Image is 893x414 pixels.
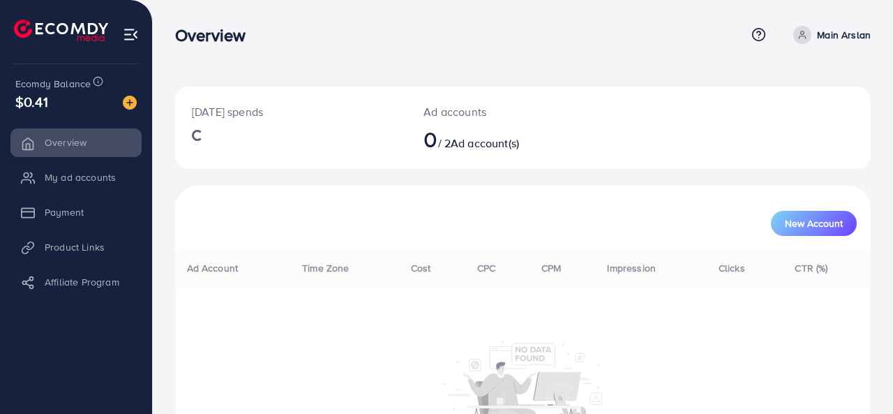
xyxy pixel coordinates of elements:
a: Main Arslan [788,26,871,44]
p: Ad accounts [423,103,564,120]
h2: / 2 [423,126,564,152]
p: Main Arslan [817,27,871,43]
img: image [123,96,137,110]
p: [DATE] spends [192,103,390,120]
img: logo [14,20,108,41]
span: 0 [423,123,437,155]
span: $0.41 [15,91,48,112]
span: Ad account(s) [451,135,519,151]
h3: Overview [175,25,257,45]
span: New Account [785,219,843,228]
img: menu [123,27,139,43]
button: New Account [771,211,857,236]
span: Ecomdy Balance [15,77,91,91]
